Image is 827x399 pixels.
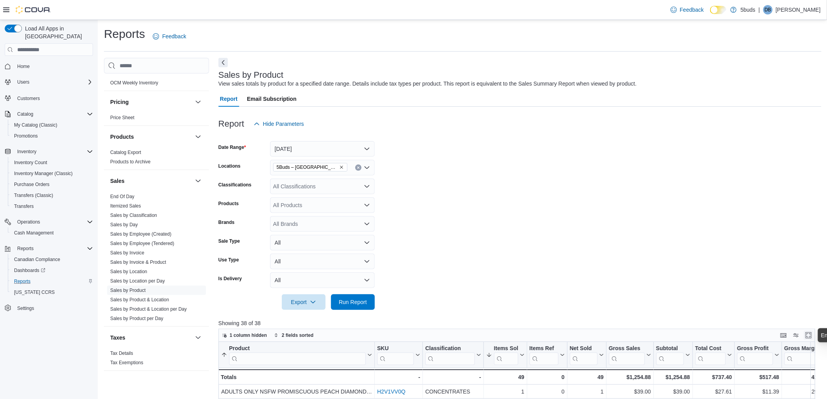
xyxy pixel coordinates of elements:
[8,190,96,201] button: Transfers (Classic)
[569,345,597,352] div: Net Sold
[11,288,93,297] span: Washington CCRS
[247,91,297,107] span: Email Subscription
[14,147,39,156] button: Inventory
[11,191,56,200] a: Transfers (Classic)
[229,345,366,352] div: Product
[529,372,564,382] div: 0
[22,25,93,40] span: Load All Apps in [GEOGRAPHIC_DATA]
[804,331,813,340] button: Enter fullscreen
[17,219,40,225] span: Operations
[11,228,93,238] span: Cash Management
[229,345,366,365] div: Product
[282,332,313,338] span: 2 fields sorted
[11,120,93,130] span: My Catalog (Classic)
[218,80,637,88] div: View sales totals by product for a specified date range. Details include tax types per product. T...
[110,213,157,218] a: Sales by Classification
[218,163,241,169] label: Locations
[486,345,524,365] button: Items Sold
[331,294,375,310] button: Run Report
[8,157,96,168] button: Inventory Count
[11,277,34,286] a: Reports
[364,165,370,171] button: Open list of options
[2,77,96,88] button: Users
[193,132,203,141] button: Products
[219,331,270,340] button: 1 column hidden
[377,388,405,395] a: H2V1VV0Q
[110,288,146,293] a: Sales by Product
[2,61,96,72] button: Home
[110,150,141,155] a: Catalog Export
[110,268,147,275] span: Sales by Location
[110,316,163,321] a: Sales by Product per Day
[270,254,375,269] button: All
[11,255,93,264] span: Canadian Compliance
[569,387,603,396] div: 1
[110,240,174,247] span: Sales by Employee (Tendered)
[14,304,37,313] a: Settings
[11,131,93,141] span: Promotions
[273,163,347,172] span: 5Buds – Humboldt
[110,222,138,227] a: Sales by Day
[8,131,96,141] button: Promotions
[339,298,367,306] span: Run Report
[110,259,166,265] a: Sales by Invoice & Product
[784,345,824,365] div: Gross Margin
[11,158,50,167] a: Inventory Count
[11,191,93,200] span: Transfers (Classic)
[14,122,57,128] span: My Catalog (Classic)
[668,2,707,18] a: Feedback
[8,287,96,298] button: [US_STATE] CCRS
[104,349,209,370] div: Taxes
[14,267,45,274] span: Dashboards
[695,387,732,396] div: $27.61
[425,387,481,396] div: CONCENTRATES
[695,345,725,365] div: Total Cost
[695,372,732,382] div: $737.40
[110,194,134,199] a: End Of Day
[2,216,96,227] button: Operations
[17,79,29,85] span: Users
[8,265,96,276] a: Dashboards
[270,235,375,250] button: All
[609,387,651,396] div: $39.00
[2,302,96,314] button: Settings
[569,345,603,365] button: Net Sold
[17,149,36,155] span: Inventory
[110,334,125,342] h3: Taxes
[609,345,651,365] button: Gross Sales
[104,192,209,326] div: Sales
[110,278,165,284] a: Sales by Location per Day
[110,203,141,209] a: Itemized Sales
[221,345,372,365] button: Product
[110,360,143,366] span: Tax Exemptions
[110,98,192,106] button: Pricing
[11,266,48,275] a: Dashboards
[364,202,370,208] button: Open list of options
[494,345,518,365] div: Items Sold
[776,5,821,14] p: [PERSON_NAME]
[11,202,37,211] a: Transfers
[218,276,242,282] label: Is Delivery
[110,133,134,141] h3: Products
[14,192,53,199] span: Transfers (Classic)
[277,163,338,171] span: 5Buds – [GEOGRAPHIC_DATA]
[364,183,370,190] button: Open list of options
[364,221,370,227] button: Open list of options
[377,372,420,382] div: -
[110,306,187,312] a: Sales by Product & Location per Day
[251,116,307,132] button: Hide Parameters
[218,58,228,67] button: Next
[529,345,564,365] button: Items Ref
[609,345,644,365] div: Gross Sales
[218,257,239,263] label: Use Type
[14,289,55,295] span: [US_STATE] CCRS
[110,177,192,185] button: Sales
[737,387,779,396] div: $11.39
[218,238,240,244] label: Sale Type
[11,169,93,178] span: Inventory Manager (Classic)
[14,62,33,71] a: Home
